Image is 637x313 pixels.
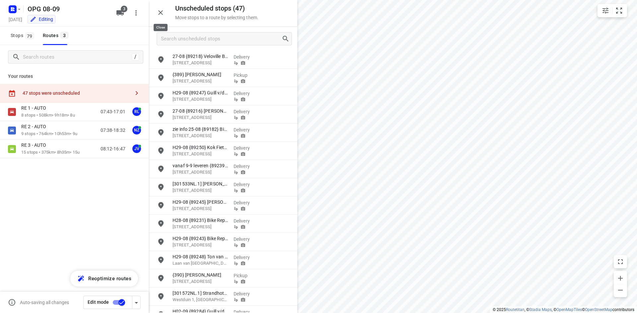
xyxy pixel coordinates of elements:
span: 3 [121,6,127,12]
li: © 2025 , © , © © contributors [493,307,634,312]
p: Delivery [234,54,258,60]
a: OpenStreetMap [585,307,612,312]
h5: Rename [25,4,111,14]
p: Raadhuisstraat 63, Heemstede [173,205,228,212]
a: Routetitan [506,307,525,312]
p: Delivery [234,290,258,297]
p: 27-08 {89216} H.Mulder & Zoon [173,108,228,114]
p: Delivery [234,145,258,151]
span: Stops [11,31,36,40]
p: [301533NL.1] Richard Naeyaert [173,181,228,187]
p: vanaf 9-9 leveren {89239} Saenbike [173,162,228,169]
button: RL [130,105,143,118]
p: Heuvelstraat 141, Tilburg [173,96,228,103]
p: [STREET_ADDRESS] [173,278,228,285]
span: Edit mode [88,299,109,305]
p: zie info 25-08 {89182} Bikestore Houten BV [173,126,228,132]
h5: Unscheduled stops ( 47 ) [175,5,258,12]
a: OpenMapTiles [556,307,582,312]
div: 47 stops were unscheduled [23,90,130,96]
p: Pickup [234,72,258,78]
p: RE 2 - AUTO [21,124,50,130]
p: Laan van Nieuw Guinea 30, Utrecht [173,260,228,267]
div: / [132,53,139,61]
div: RL [132,107,141,116]
p: H29-08 {89243} Bike Republic Diest [173,235,228,242]
p: 15 stops • 375km • 8h35m • 15u [21,149,80,156]
p: Delivery [234,108,258,115]
p: RE 1 - AUTO [21,105,50,111]
p: [STREET_ADDRESS] [173,169,228,176]
p: Delivery [234,90,258,97]
p: [STREET_ADDRESS] [173,151,228,157]
span: Reoptimize routes [88,274,131,283]
div: Routes [43,31,70,40]
button: Fit zoom [612,4,626,17]
button: Reoptimize routes [70,271,138,287]
p: Lange Heerenstraat 55, Schoondijke [173,187,228,194]
p: Move stops to a route by selecting them. [175,15,258,20]
p: H29-08 {89247} Guill v/d Ven Fietsspecialist [173,89,228,96]
span: 79 [25,32,34,39]
p: [STREET_ADDRESS] [173,224,228,230]
p: Delivery [234,163,258,170]
p: 08:12-16:47 [101,145,125,152]
button: Map settings [599,4,612,17]
p: Delivery [234,218,258,224]
p: Delivery [234,199,258,206]
p: Auto-saving all changes [20,300,69,305]
a: Stadia Maps [529,307,552,312]
input: Search unscheduled stops [161,34,282,44]
p: 9 stops • 764km • 10h53m • 9u [21,131,77,137]
div: Driver app settings [132,298,140,306]
div: JV [132,144,141,153]
div: NZ [132,126,141,134]
p: Westduin 1, [GEOGRAPHIC_DATA] [173,296,228,303]
p: Schonenburgseind 40, Houten [173,132,228,139]
input: Search routes [23,52,132,62]
p: [301572NL.1] Strandhotel Westduin [173,290,228,296]
p: H29-08 {89250} Kok Fietsen Werkplaats [173,144,228,151]
div: small contained button group [598,4,627,17]
p: 8 stops • 508km • 9h18m • 8u [21,112,75,119]
h5: Project date [6,16,25,23]
p: Pickup [234,272,258,279]
p: [STREET_ADDRESS] [173,114,228,121]
p: H28-08 {89231} Bike Republic Diest [173,217,228,224]
p: {390} [PERSON_NAME] [173,272,228,278]
p: H29-08 {89248} Ton van den IJssel Tweewielers [173,253,228,260]
button: More [129,6,143,20]
button: JV [130,142,143,155]
span: 3 [60,32,68,38]
p: Delivery [234,181,258,188]
p: RE 3 - AUTO [21,142,50,148]
button: NZ [130,124,143,137]
div: Search [282,35,292,43]
button: 3 [113,6,127,20]
p: 27-08 {89218} Veloville BV - Velo2800 [173,53,228,60]
p: Delivery [234,254,258,261]
p: Delivery [234,127,258,133]
p: [STREET_ADDRESS] [173,242,228,248]
div: You are currently in edit mode. [30,16,53,23]
p: Your routes [8,73,141,80]
div: grid [149,51,297,312]
p: 07:38-18:32 [101,127,125,134]
p: Delivery [234,236,258,242]
p: Adegemstraat 45, Mechelen [173,60,228,66]
p: 07:43-17:01 [101,108,125,115]
p: [STREET_ADDRESS] [173,78,228,84]
p: H29-08 {89245} Van der Wolf fietsen [173,199,228,205]
p: {389} [PERSON_NAME] [173,71,228,78]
